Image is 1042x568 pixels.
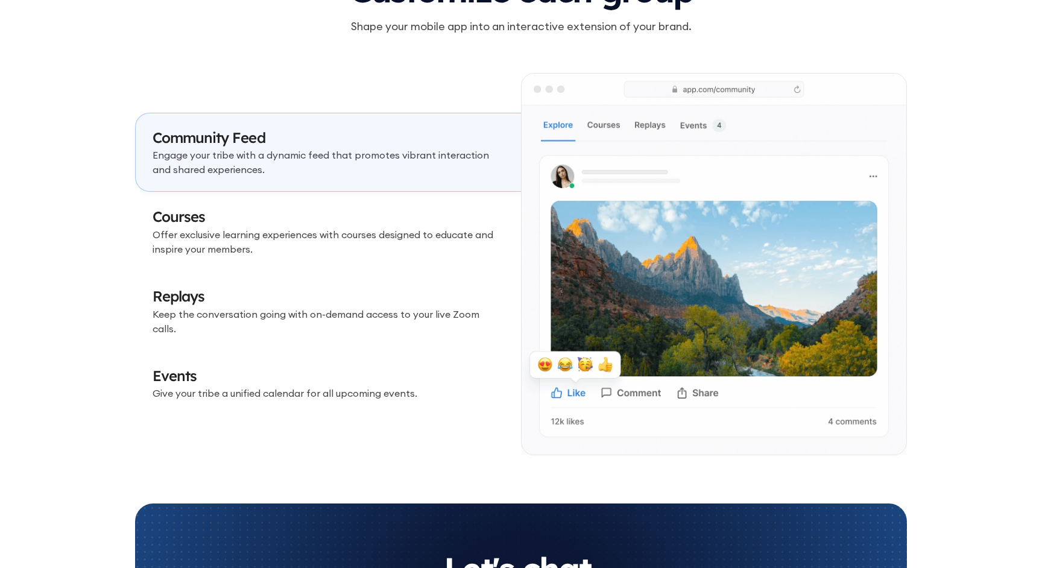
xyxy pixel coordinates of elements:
p: Keep the conversation going with on-demand access to your live Zoom calls. [153,307,504,336]
h3: Courses [153,207,504,227]
h3: Replays [153,286,504,307]
h3: Events [153,366,504,387]
p: Shape your mobile app into an interactive extension of your brand. [135,18,907,34]
h3: Community Feed [153,128,504,148]
img: An illustration of Community Feed [522,74,906,455]
p: Engage your tribe with a dynamic feed that promotes vibrant interaction and shared experiences. [153,148,504,177]
p: Offer exclusive learning experiences with courses designed to educate and inspire your members. [153,227,504,256]
p: Give your tribe a unified calendar for all upcoming events. [153,386,504,400]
